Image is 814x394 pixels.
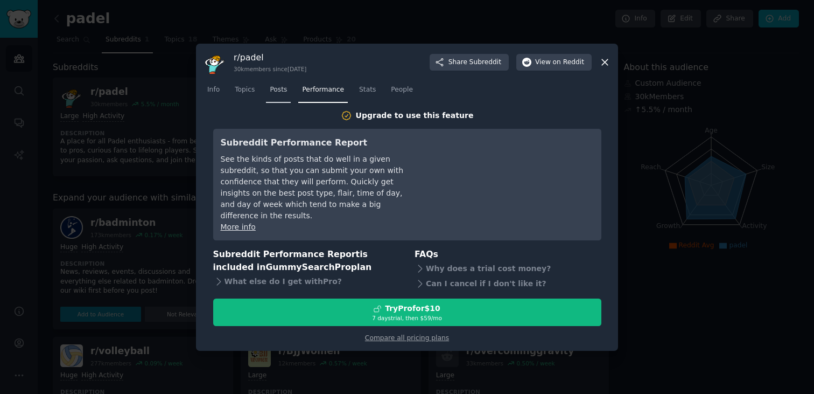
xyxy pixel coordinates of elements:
a: Compare all pricing plans [365,334,449,342]
h3: Subreddit Performance Report [221,136,417,150]
div: See the kinds of posts that do well in a given subreddit, so that you can submit your own with co... [221,154,417,222]
div: What else do I get with Pro ? [213,274,400,289]
a: Performance [298,81,348,103]
h3: FAQs [415,248,601,261]
div: 30k members since [DATE] [234,65,306,73]
span: Topics [235,85,255,95]
a: Posts [266,81,291,103]
h3: Subreddit Performance Report is included in plan [213,248,400,274]
span: Subreddit [469,58,501,67]
span: Performance [302,85,344,95]
button: TryProfor$107 daystrial, then $59/mo [213,299,601,326]
a: More info [221,223,256,231]
a: People [387,81,417,103]
span: Share [448,58,501,67]
span: Info [207,85,220,95]
span: People [391,85,413,95]
h3: r/ padel [234,52,306,63]
iframe: YouTube video player [432,136,594,217]
div: Try Pro for $10 [385,303,440,314]
span: Stats [359,85,376,95]
div: Upgrade to use this feature [356,110,474,121]
img: padel [203,51,226,74]
a: Topics [231,81,258,103]
a: Info [203,81,223,103]
span: Posts [270,85,287,95]
span: on Reddit [553,58,584,67]
div: Why does a trial cost money? [415,261,601,276]
div: Can I cancel if I don't like it? [415,276,601,291]
button: ShareSubreddit [430,54,509,71]
button: Viewon Reddit [516,54,592,71]
div: 7 days trial, then $ 59 /mo [214,314,601,322]
span: GummySearch Pro [265,262,350,272]
span: View [535,58,584,67]
a: Stats [355,81,380,103]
